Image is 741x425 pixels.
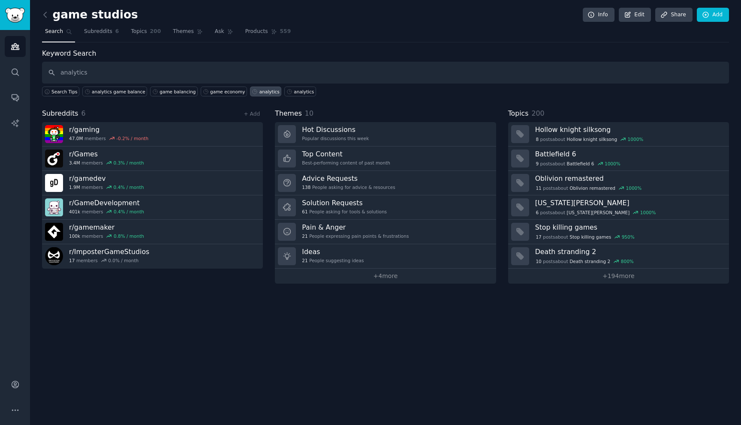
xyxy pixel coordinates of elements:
[69,174,144,183] h3: r/ gamedev
[302,160,390,166] div: Best-performing content of past month
[69,209,144,215] div: members
[302,233,307,239] span: 21
[294,89,314,95] div: analytics
[583,8,614,22] a: Info
[150,87,198,96] a: game balancing
[108,257,139,263] div: 0.0 % / month
[69,247,149,256] h3: r/ ImposterGameStudios
[69,233,144,239] div: members
[535,223,723,232] h3: Stop killing games
[302,257,307,263] span: 21
[69,184,80,190] span: 1.9M
[567,161,594,167] span: Battlefield 6
[131,28,147,36] span: Topics
[42,147,263,171] a: r/Games3.4Mmembers0.3% / month
[275,220,496,244] a: Pain & Anger21People expressing pain points & frustrations
[531,109,544,117] span: 200
[45,223,63,241] img: gamemaker
[42,195,263,220] a: r/GameDevelopment401kmembers0.4% / month
[622,234,635,240] div: 950 %
[508,122,729,147] a: Hollow knight silksong8postsaboutHollow knight silksong1000%
[275,269,496,284] a: +4more
[42,220,263,244] a: r/gamemaker100kmembers0.8% / month
[567,210,630,215] span: [US_STATE][PERSON_NAME]
[535,247,723,256] h3: Death stranding 2
[45,28,63,36] span: Search
[242,25,294,42] a: Products559
[619,8,651,22] a: Edit
[305,109,313,117] span: 10
[69,233,80,239] span: 100k
[535,135,644,143] div: post s about
[569,234,611,240] span: Stop killing games
[45,247,63,265] img: ImposterGameStudios
[215,28,224,36] span: Ask
[536,210,539,215] span: 6
[605,161,621,167] div: 1000 %
[210,89,245,95] div: game economy
[173,28,194,36] span: Themes
[508,195,729,220] a: [US_STATE][PERSON_NAME]6postsabout[US_STATE][PERSON_NAME]1000%
[244,111,260,117] a: + Add
[508,108,529,119] span: Topics
[535,174,723,183] h3: Oblivion remastered
[569,185,615,191] span: Oblivion remastered
[697,8,729,22] a: Add
[42,62,729,84] input: Keyword search in audience
[69,184,144,190] div: members
[535,184,642,192] div: post s about
[150,28,161,36] span: 200
[69,150,144,159] h3: r/ Games
[275,244,496,269] a: Ideas21People suggesting ideas
[212,25,236,42] a: Ask
[302,150,390,159] h3: Top Content
[508,244,729,269] a: Death stranding 210postsaboutDeath stranding 2800%
[69,209,80,215] span: 401k
[45,125,63,143] img: gaming
[275,147,496,171] a: Top ContentBest-performing content of past month
[535,209,657,216] div: post s about
[536,161,539,167] span: 9
[275,122,496,147] a: Hot DiscussionsPopular discussions this week
[535,257,635,265] div: post s about
[508,220,729,244] a: Stop killing games17postsaboutStop killing games950%
[69,223,144,232] h3: r/ gamemaker
[302,209,387,215] div: People asking for tools & solutions
[626,185,642,191] div: 1000 %
[45,174,63,192] img: gamedev
[302,247,364,256] h3: Ideas
[201,87,247,96] a: game economy
[250,87,281,96] a: analytics
[84,28,112,36] span: Subreddits
[42,171,263,195] a: r/gamedev1.9Mmembers0.4% / month
[569,258,610,264] span: Death stranding 2
[535,198,723,207] h3: [US_STATE][PERSON_NAME]
[259,89,280,95] div: analytics
[69,160,80,166] span: 3.4M
[128,25,164,42] a: Topics200
[302,233,409,239] div: People expressing pain points & frustrations
[302,125,369,134] h3: Hot Discussions
[114,184,144,190] div: 0.4 % / month
[69,160,144,166] div: members
[284,87,316,96] a: analytics
[42,8,138,22] h2: game studios
[42,108,78,119] span: Subreddits
[82,87,147,96] a: analytics game balance
[536,258,541,264] span: 10
[302,223,409,232] h3: Pain & Anger
[160,89,196,95] div: game balancing
[275,171,496,195] a: Advice Requests138People asking for advice & resources
[275,195,496,220] a: Solution Requests61People asking for tools & solutions
[92,89,145,95] div: analytics game balance
[535,150,723,159] h3: Battlefield 6
[245,28,268,36] span: Products
[508,171,729,195] a: Oblivion remastered11postsaboutOblivion remastered1000%
[535,160,621,168] div: post s about
[275,108,302,119] span: Themes
[42,122,263,147] a: r/gaming47.0Mmembers-0.2% / month
[302,184,395,190] div: People asking for advice & resources
[42,49,96,57] label: Keyword Search
[81,109,86,117] span: 6
[42,244,263,269] a: r/ImposterGameStudios17members0.0% / month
